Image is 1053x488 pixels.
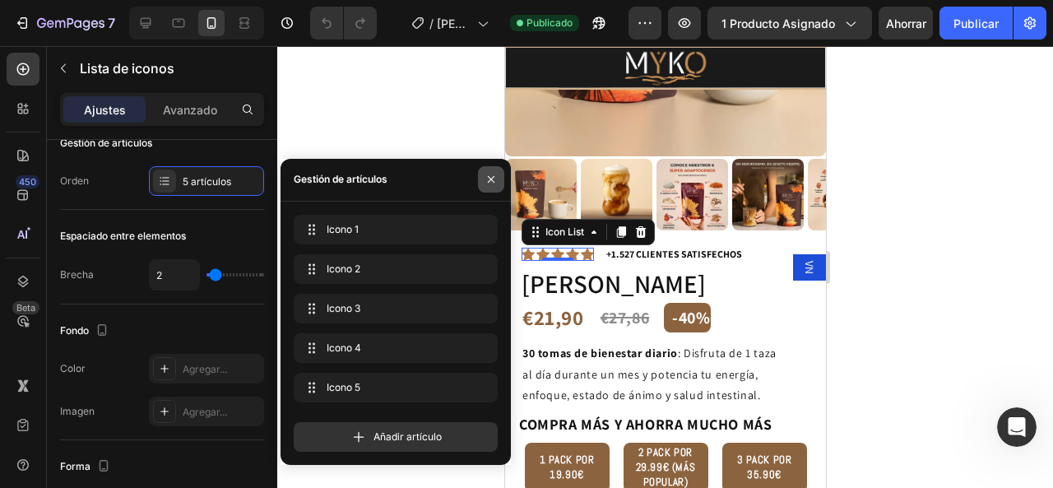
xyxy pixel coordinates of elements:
[997,407,1037,447] iframe: Chat en vivo de Intercom
[16,302,35,314] font: Beta
[879,7,933,40] button: Ahorrar
[80,26,109,39] font: 4.0.25
[80,58,257,78] p: Lista de iconos
[26,43,39,56] img: website_grey.svg
[429,16,434,30] font: /
[7,7,123,40] button: 7
[24,317,305,347] a: ❓Visita el Centro de ayuda
[43,43,184,55] font: Dominio: [DOMAIN_NAME]
[66,95,79,109] img: tab_domain_overview_orange.svg
[220,377,273,390] font: Mensajes
[60,230,186,242] font: Espaciado entre elementos
[131,399,191,443] span: 2 PACK POR 29.99€ (MÁS POPULAR)
[165,337,329,402] button: Mensajes
[707,7,872,40] button: 1 producto asignado
[953,16,999,30] font: Publicar
[294,173,387,185] font: Gestión de artículos
[327,263,360,275] font: Icono 2
[60,460,90,472] font: Forma
[60,324,89,337] font: Fondo
[373,430,442,443] font: Añadir artículo
[108,15,115,31] font: 7
[232,407,287,435] span: 3 PACK POR 35.90€
[505,46,826,488] iframe: Área de diseño
[721,16,835,30] font: 1 producto asignado
[207,26,240,59] img: Imagen de perfil de Pauline
[84,103,126,117] font: Ajustes
[34,325,193,338] font: ❓Visita el Centro de ayuda
[150,260,199,290] input: Auto
[526,16,573,29] font: Publicado
[283,26,313,56] div: Cerrar
[60,405,95,417] font: Imagen
[80,60,174,77] font: Lista de iconos
[33,117,128,144] font: Hola 👋
[60,362,86,374] font: Color
[60,268,94,281] font: Brecha
[65,377,100,390] font: Inicio
[16,221,313,301] div: Envíanos un mensajeSolemos responder en menos de 30 minutos
[34,237,171,250] font: Envíanos un mensaje
[310,7,377,40] div: Deshacer/Rehacer
[163,103,217,117] font: Avanzado
[939,7,1013,40] button: Publicar
[183,406,227,418] font: Agregar...
[60,174,89,187] font: Orden
[33,34,143,54] img: logo
[46,26,80,39] font: versión
[169,95,182,109] img: tab_keywords_by_traffic_grey.svg
[886,16,926,30] font: Ahorrar
[183,175,231,188] font: 5 artículos
[239,26,271,59] img: Imagen de perfil de Noah
[327,302,360,314] font: Icono 3
[176,26,209,59] img: Imagen de perfil de Abraham
[34,254,241,285] font: Solemos responder en menos de 30 minutos
[327,342,361,354] font: Icono 4
[26,26,39,40] img: logo_orange.svg
[19,176,36,188] font: 450
[187,96,255,109] font: Palabras clave
[327,223,359,235] font: Icono 1
[84,96,123,109] font: Dominio
[437,16,470,65] font: [PERSON_NAME]
[327,381,360,393] font: Icono 5
[33,145,245,200] font: ¿Cómo podemos ayudarte?
[183,363,227,375] font: Agregar...
[60,137,152,149] font: Gestión de artículos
